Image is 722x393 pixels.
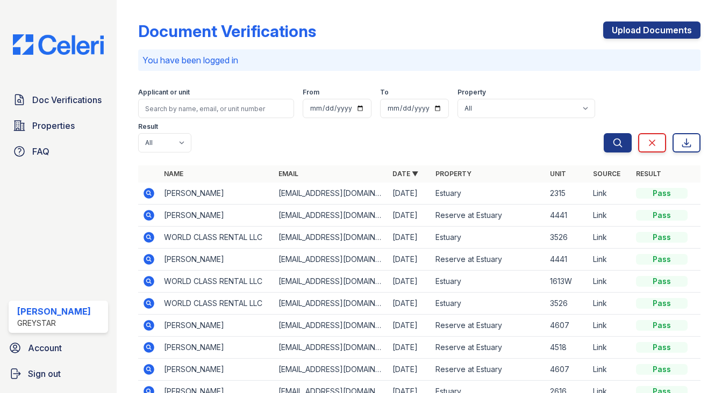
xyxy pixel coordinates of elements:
td: [EMAIL_ADDRESS][DOMAIN_NAME] [274,293,389,315]
td: [EMAIL_ADDRESS][DOMAIN_NAME] [274,337,389,359]
td: [DATE] [388,227,431,249]
div: Pass [636,298,688,309]
a: Email [278,170,298,178]
td: [DATE] [388,183,431,205]
td: [DATE] [388,271,431,293]
div: Pass [636,364,688,375]
td: [DATE] [388,337,431,359]
div: Pass [636,276,688,287]
td: Link [589,315,632,337]
div: [PERSON_NAME] [17,305,91,318]
div: Pass [636,188,688,199]
td: Link [589,359,632,381]
td: 3526 [546,227,589,249]
a: Upload Documents [603,21,700,39]
td: [DATE] [388,359,431,381]
td: Link [589,271,632,293]
a: Name [164,170,183,178]
td: [DATE] [388,205,431,227]
div: Pass [636,254,688,265]
td: WORLD CLASS RENTAL LLC [160,293,274,315]
a: Source [593,170,620,178]
td: [PERSON_NAME] [160,337,274,359]
label: Result [138,122,158,131]
a: Result [636,170,661,178]
td: Link [589,337,632,359]
span: Doc Verifications [32,93,102,106]
td: Link [589,227,632,249]
td: Reserve at Estuary [431,359,546,381]
label: Applicant or unit [138,88,190,97]
input: Search by name, email, or unit number [138,99,294,118]
td: [PERSON_NAME] [160,315,274,337]
span: Sign out [28,367,61,380]
div: Pass [636,320,688,331]
td: Reserve at Estuary [431,205,546,227]
td: Reserve at Estuary [431,315,546,337]
div: Pass [636,342,688,353]
td: 4518 [546,337,589,359]
td: 4607 [546,315,589,337]
label: Property [457,88,486,97]
span: Properties [32,119,75,132]
td: [EMAIL_ADDRESS][DOMAIN_NAME] [274,315,389,337]
td: 2315 [546,183,589,205]
td: Reserve at Estuary [431,337,546,359]
td: [DATE] [388,249,431,271]
td: [EMAIL_ADDRESS][DOMAIN_NAME] [274,227,389,249]
td: 4441 [546,249,589,271]
td: WORLD CLASS RENTAL LLC [160,227,274,249]
td: Estuary [431,271,546,293]
td: Link [589,249,632,271]
div: Pass [636,210,688,221]
td: [PERSON_NAME] [160,205,274,227]
a: FAQ [9,141,108,162]
td: Link [589,205,632,227]
td: [EMAIL_ADDRESS][DOMAIN_NAME] [274,359,389,381]
a: Unit [550,170,566,178]
td: 3526 [546,293,589,315]
a: Property [435,170,471,178]
div: Document Verifications [138,21,316,41]
td: Estuary [431,227,546,249]
a: Sign out [4,363,112,384]
img: CE_Logo_Blue-a8612792a0a2168367f1c8372b55b34899dd931a85d93a1a3d3e32e68fde9ad4.png [4,34,112,55]
td: [EMAIL_ADDRESS][DOMAIN_NAME] [274,183,389,205]
td: 4441 [546,205,589,227]
td: Reserve at Estuary [431,249,546,271]
span: FAQ [32,145,49,158]
td: [DATE] [388,293,431,315]
td: Estuary [431,183,546,205]
td: [EMAIL_ADDRESS][DOMAIN_NAME] [274,205,389,227]
a: Properties [9,115,108,136]
td: Estuary [431,293,546,315]
div: Pass [636,232,688,243]
a: Doc Verifications [9,89,108,111]
td: [EMAIL_ADDRESS][DOMAIN_NAME] [274,271,389,293]
label: To [380,88,389,97]
td: Link [589,293,632,315]
td: [PERSON_NAME] [160,359,274,381]
td: WORLD CLASS RENTAL LLC [160,271,274,293]
td: [DATE] [388,315,431,337]
td: 1613W [546,271,589,293]
td: Link [589,183,632,205]
p: You have been logged in [142,54,696,67]
td: 4607 [546,359,589,381]
a: Date ▼ [392,170,418,178]
td: [PERSON_NAME] [160,249,274,271]
td: [PERSON_NAME] [160,183,274,205]
div: Greystar [17,318,91,329]
a: Account [4,337,112,359]
label: From [303,88,319,97]
span: Account [28,341,62,354]
td: [EMAIL_ADDRESS][DOMAIN_NAME] [274,249,389,271]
